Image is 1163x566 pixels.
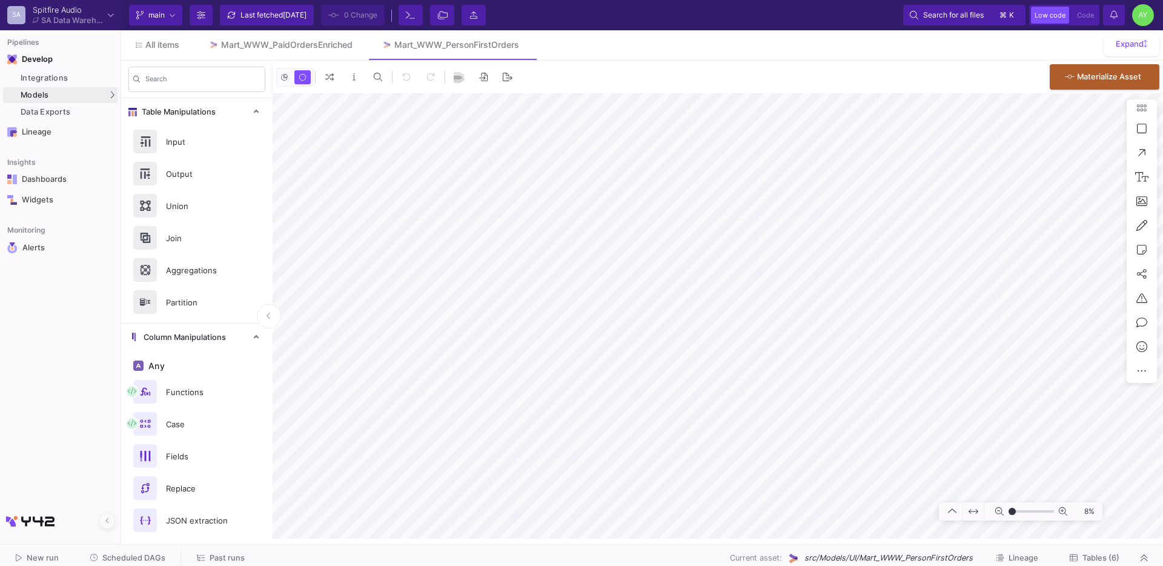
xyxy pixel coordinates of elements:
[121,504,273,536] button: JSON extraction
[159,229,242,247] div: Join
[787,552,800,565] img: UI Model
[7,175,17,184] img: Navigation icon
[1073,7,1098,24] button: Code
[7,6,25,24] div: SA
[159,133,242,151] div: Input
[121,254,273,286] button: Aggregations
[240,6,306,24] div: Last fetched
[159,197,242,215] div: Union
[121,286,273,318] button: Partition
[21,90,49,100] span: Models
[996,8,1019,22] button: ⌘k
[283,10,306,19] span: [DATE]
[102,553,165,562] span: Scheduled DAGs
[394,40,519,50] div: Mart_WWW_PersonFirstOrders
[159,479,242,498] div: Replace
[3,50,118,69] mat-expansion-panel-header: Navigation iconDevelop
[7,55,17,64] img: Navigation icon
[1077,72,1141,81] span: Materialize Asset
[1031,7,1069,24] button: Low code
[121,472,273,504] button: Replace
[1132,4,1154,26] div: AY
[3,122,118,142] a: Navigation iconLineage
[121,190,273,222] button: Union
[22,55,40,64] div: Develop
[145,77,260,85] input: Search
[1128,4,1154,26] button: AY
[3,238,118,258] a: Navigation iconAlerts
[3,70,118,86] a: Integrations
[121,125,273,158] button: Input
[221,40,353,50] div: Mart_WWW_PaidOrdersEnriched
[7,127,17,137] img: Navigation icon
[129,5,182,25] button: main
[159,165,242,183] div: Output
[923,6,984,24] span: Search for all files
[3,170,118,189] a: Navigation iconDashboards
[220,5,314,25] button: Last fetched[DATE]
[159,511,242,530] div: JSON extraction
[159,293,242,311] div: Partition
[1050,64,1159,90] button: Materialize Asset
[1082,553,1119,562] span: Tables (6)
[159,383,242,401] div: Functions
[27,553,59,562] span: New run
[3,104,118,120] a: Data Exports
[159,261,242,279] div: Aggregations
[33,6,103,14] div: Spitfire Audio
[121,125,273,323] div: Table Manipulations
[22,175,101,184] div: Dashboards
[21,107,114,117] div: Data Exports
[121,98,273,125] mat-expansion-panel-header: Table Manipulations
[148,6,165,24] span: main
[121,408,273,440] button: Case
[22,242,101,253] div: Alerts
[1072,501,1099,522] span: 8%
[1077,11,1094,19] span: Code
[21,73,114,83] div: Integrations
[41,16,103,24] div: SA Data Warehouse
[146,361,165,371] span: Any
[159,447,242,465] div: Fields
[145,40,179,50] span: All items
[137,107,216,117] span: Table Manipulations
[121,376,273,408] button: Functions
[210,553,245,562] span: Past runs
[999,8,1007,22] span: ⌘
[382,40,392,50] img: Tab icon
[7,195,17,205] img: Navigation icon
[159,415,242,433] div: Case
[121,158,273,190] button: Output
[804,552,973,564] span: src/Models/UI/Mart_WWW_PersonFirstOrders
[3,190,118,210] a: Navigation iconWidgets
[1035,11,1065,19] span: Low code
[22,195,101,205] div: Widgets
[903,5,1025,25] button: Search for all files⌘k
[121,440,273,472] button: Fields
[139,333,226,342] span: Column Manipulations
[7,242,18,253] img: Navigation icon
[1009,553,1038,562] span: Lineage
[22,127,101,137] div: Lineage
[1009,8,1014,22] span: k
[121,324,273,351] mat-expansion-panel-header: Column Manipulations
[208,40,219,50] img: Tab icon
[730,552,782,564] span: Current asset:
[121,222,273,254] button: Join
